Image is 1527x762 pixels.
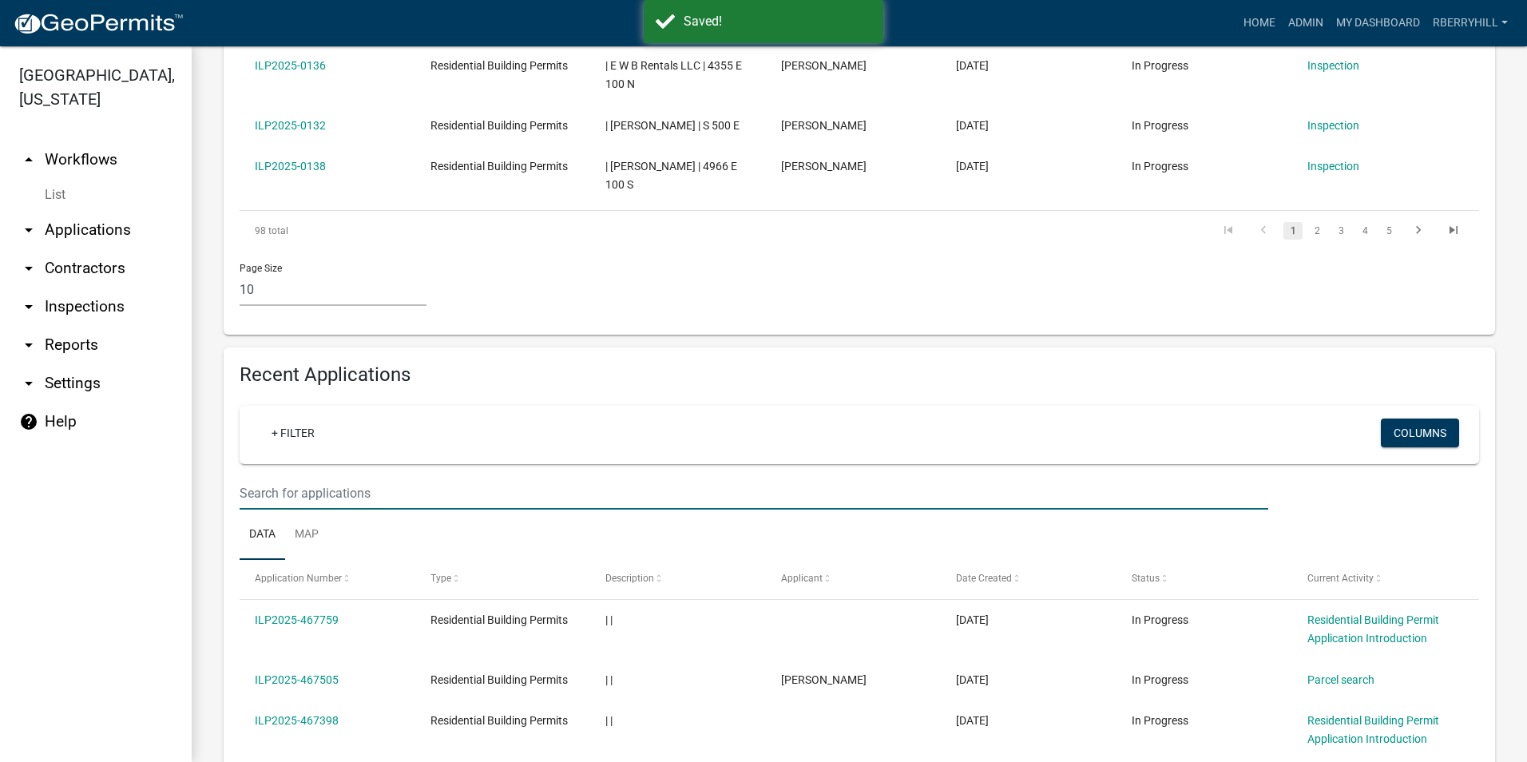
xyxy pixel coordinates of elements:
span: 05/27/2025 [956,59,989,72]
span: | | [605,673,613,686]
a: Map [285,510,328,561]
a: 3 [1331,222,1351,240]
a: 1 [1283,222,1303,240]
a: Residential Building Permit Application Introduction [1307,714,1439,745]
a: Inspection [1307,160,1359,173]
span: In Progress [1132,613,1188,626]
span: Type [430,573,451,584]
li: page 3 [1329,217,1353,244]
li: page 2 [1305,217,1329,244]
a: rberryhill [1426,8,1514,38]
i: help [19,412,38,431]
span: In Progress [1132,160,1188,173]
i: arrow_drop_down [19,297,38,316]
span: | E W B Rentals LLC | 4355 E 100 N [605,59,742,90]
datatable-header-cell: Application Number [240,560,415,598]
div: 98 total [240,211,485,251]
datatable-header-cell: Status [1116,560,1292,598]
datatable-header-cell: Current Activity [1291,560,1467,598]
span: Residential Building Permits [430,160,568,173]
a: go to previous page [1248,222,1279,240]
datatable-header-cell: Description [590,560,766,598]
button: Columns [1381,419,1459,447]
span: Residential Building Permits [430,673,568,686]
span: In Progress [1132,119,1188,132]
datatable-header-cell: Date Created [941,560,1116,598]
a: 4 [1355,222,1374,240]
span: 08/22/2025 [956,613,989,626]
i: arrow_drop_down [19,374,38,393]
span: Current Activity [1307,573,1374,584]
a: go to next page [1403,222,1434,240]
a: Residential Building Permit Application Introduction [1307,613,1439,645]
a: 5 [1379,222,1398,240]
a: go to first page [1213,222,1243,240]
span: Description [605,573,654,584]
i: arrow_drop_down [19,220,38,240]
span: Grace Brown [781,59,867,72]
span: In Progress [1132,673,1188,686]
a: go to last page [1438,222,1469,240]
div: Saved! [684,12,871,31]
a: ILP2025-0138 [255,160,326,173]
a: 2 [1307,222,1327,240]
a: ILP2025-0136 [255,59,326,72]
span: Status [1132,573,1160,584]
a: Inspection [1307,119,1359,132]
span: Residential Building Permits [430,613,568,626]
a: Inspection [1307,59,1359,72]
span: Applicant [781,573,823,584]
i: arrow_drop_down [19,335,38,355]
span: Residential Building Permits [430,714,568,727]
span: | Hovermale, Matthew | 4966 E 100 S [605,160,737,191]
a: Home [1237,8,1282,38]
span: Application Number [255,573,342,584]
span: In Progress [1132,59,1188,72]
span: | | [605,613,613,626]
datatable-header-cell: Type [415,560,591,598]
span: Date Created [956,573,1012,584]
a: My Dashboard [1330,8,1426,38]
span: Grace Brown [781,160,867,173]
i: arrow_drop_up [19,150,38,169]
span: Residential Building Permits [430,119,568,132]
a: ILP2025-0132 [255,119,326,132]
a: ILP2025-467759 [255,613,339,626]
span: In Progress [1132,714,1188,727]
a: ILP2025-467398 [255,714,339,727]
span: | Hammond, Stephen | S 500 E [605,119,740,132]
h4: Recent Applications [240,363,1479,387]
span: 05/16/2025 [956,160,989,173]
a: Data [240,510,285,561]
span: Residential Building Permits [430,59,568,72]
a: + Filter [259,419,327,447]
span: 08/21/2025 [956,673,989,686]
span: | | [605,714,613,727]
span: 05/19/2025 [956,119,989,132]
a: ILP2025-467505 [255,673,339,686]
span: 08/21/2025 [956,714,989,727]
datatable-header-cell: Applicant [766,560,942,598]
a: Parcel search [1307,673,1374,686]
i: arrow_drop_down [19,259,38,278]
li: page 1 [1281,217,1305,244]
li: page 4 [1353,217,1377,244]
li: page 5 [1377,217,1401,244]
input: Search for applications [240,477,1268,510]
span: Brian Fuller [781,673,867,686]
a: Admin [1282,8,1330,38]
span: Daniel Shetler [781,119,867,132]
